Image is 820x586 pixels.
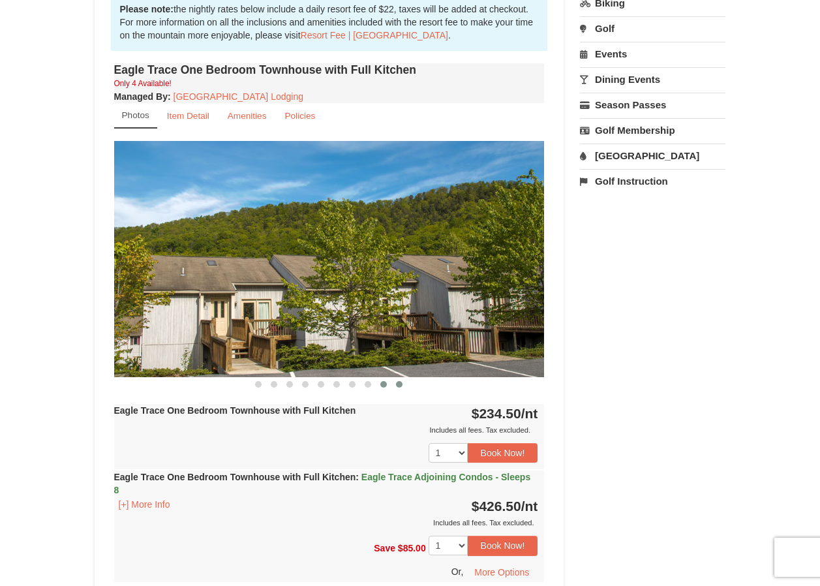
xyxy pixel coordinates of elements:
[398,543,426,553] span: $85.00
[451,566,464,576] span: Or,
[580,67,725,91] a: Dining Events
[114,91,168,102] span: Managed By
[466,563,538,582] button: More Options
[114,91,171,102] strong: :
[114,79,172,88] small: Only 4 Available!
[580,144,725,168] a: [GEOGRAPHIC_DATA]
[472,499,521,514] span: $426.50
[521,406,538,421] span: /nt
[228,111,267,121] small: Amenities
[114,63,545,76] h4: Eagle Trace One Bedroom Townhouse with Full Kitchen
[284,111,315,121] small: Policies
[374,543,395,553] span: Save
[468,536,538,555] button: Book Now!
[468,443,538,463] button: Book Now!
[114,405,356,416] strong: Eagle Trace One Bedroom Townhouse with Full Kitchen
[580,93,725,117] a: Season Passes
[472,406,538,421] strong: $234.50
[219,103,275,129] a: Amenities
[114,516,538,529] div: Includes all fees. Tax excluded.
[276,103,324,129] a: Policies
[114,103,157,129] a: Photos
[159,103,218,129] a: Item Detail
[122,110,149,120] small: Photos
[580,16,725,40] a: Golf
[167,111,209,121] small: Item Detail
[120,4,174,14] strong: Please note:
[301,30,448,40] a: Resort Fee | [GEOGRAPHIC_DATA]
[114,497,175,512] button: [+] More Info
[521,499,538,514] span: /nt
[580,42,725,66] a: Events
[114,141,545,377] img: 18876286-28-dd3badfa.jpg
[580,118,725,142] a: Golf Membership
[356,472,359,482] span: :
[580,169,725,193] a: Golf Instruction
[174,91,303,102] a: [GEOGRAPHIC_DATA] Lodging
[114,424,538,437] div: Includes all fees. Tax excluded.
[114,472,531,495] strong: Eagle Trace One Bedroom Townhouse with Full Kitchen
